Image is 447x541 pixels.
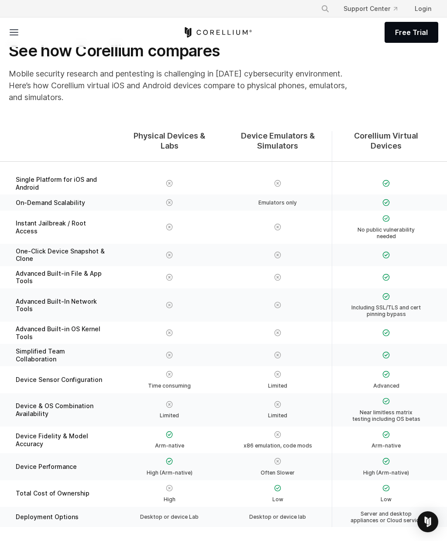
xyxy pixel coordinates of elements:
[274,485,282,492] img: Checkmark
[166,223,173,231] img: X
[382,398,390,405] img: Checkmark
[147,469,193,476] span: High (Arm-native)
[164,496,175,503] span: High
[274,351,282,359] img: X
[381,496,392,503] span: Low
[274,458,282,465] img: X
[274,180,282,187] img: X
[382,329,390,336] img: Checkmark
[382,485,390,492] img: Checkmark
[417,511,438,532] div: Open Intercom Messenger
[124,131,215,151] span: Physical Devices & Labs
[9,41,358,61] h1: See how Corellium compares
[166,199,173,206] img: X
[317,1,333,17] button: Search
[274,431,282,438] img: X
[382,274,390,281] img: Checkmark
[16,513,79,521] span: Deployment Options
[268,382,287,389] span: Limited
[160,412,179,419] span: Limited
[274,302,282,309] img: X
[351,304,422,317] span: Including SSL/TLS and cert pinning bypass
[314,1,438,17] div: Navigation Menu
[371,442,401,449] span: Arm-native
[16,463,77,471] span: Device Performance
[395,27,428,38] span: Free Trial
[382,251,390,259] img: Checkmark
[16,270,107,285] span: Advanced Built-in File & App Tools
[382,431,390,438] img: Checkmark
[274,223,282,231] img: X
[258,199,297,206] span: Emulators only
[382,293,390,300] img: Checkmark
[16,199,85,207] span: On-Demand Scalability
[268,412,287,419] span: Limited
[16,489,89,497] span: Total Cost of Ownership
[16,176,107,191] span: Single Platform for iOS and Android
[16,402,107,417] span: Device & OS Combination Availability
[382,458,390,465] img: Checkmark
[363,469,409,476] span: High (Arm-native)
[16,376,102,384] span: Device Sensor Configuration
[274,274,282,281] img: X
[166,274,173,281] img: X
[244,442,312,449] span: x86 emulation, code mods
[16,325,107,340] span: Advanced Built-in OS Kernel Tools
[382,215,390,222] img: Checkmark
[274,251,282,259] img: X
[166,302,173,309] img: X
[155,442,184,449] span: Arm-native
[274,329,282,336] img: X
[382,180,390,187] img: Checkmark
[351,226,422,239] span: No public vulnerability needed
[16,219,107,235] span: Instant Jailbreak / Root Access
[183,27,252,38] a: Corellium Home
[261,469,295,476] span: Often Slower
[337,1,404,17] a: Support Center
[232,131,323,151] span: Device Emulators & Simulators
[341,131,431,151] span: Corellium Virtual Devices
[166,180,173,187] img: X
[148,382,191,389] span: Time consuming
[408,1,438,17] a: Login
[140,513,199,520] span: Desktop or device Lab
[351,409,422,422] span: Near limitless matrix testing including OS betas
[350,510,423,524] span: Server and desktop appliances or Cloud service
[382,199,390,206] img: Checkmark
[16,347,107,363] span: Simplified Team Collaboration
[166,371,173,378] img: X
[9,68,358,103] p: Mobile security research and pentesting is challenging in [DATE] cybersecurity environment. Here’...
[274,401,282,408] img: X
[166,431,173,438] img: Checkmark
[382,371,390,378] img: Checkmark
[272,496,283,503] span: Low
[166,458,173,465] img: Checkmark
[16,432,107,447] span: Device Fidelity & Model Accuracy
[16,247,107,263] span: One-Click Device Snapshot & Clone
[274,371,282,378] img: X
[16,298,107,313] span: Advanced Built-In Network Tools
[166,485,173,492] img: X
[166,401,173,408] img: X
[249,513,306,520] span: Desktop or device lab
[166,251,173,259] img: X
[166,329,173,336] img: X
[382,351,390,359] img: Checkmark
[385,22,438,43] a: Free Trial
[373,382,399,389] span: Advanced
[166,351,173,359] img: X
